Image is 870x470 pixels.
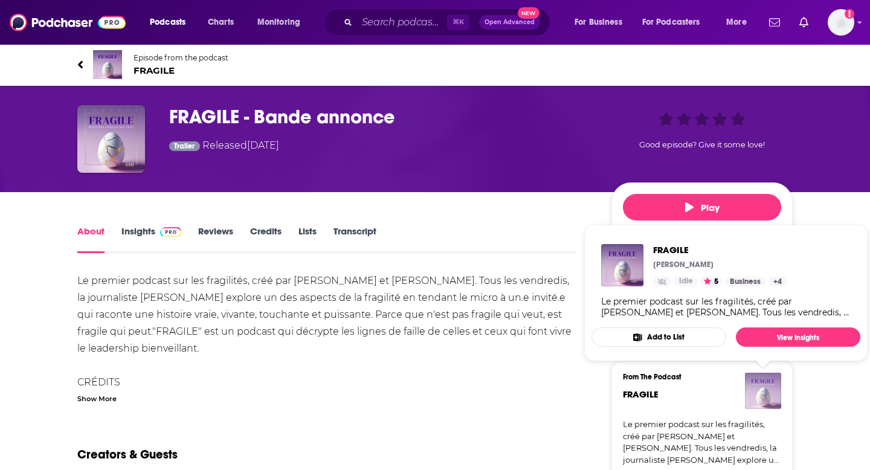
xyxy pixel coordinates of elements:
span: Open Advanced [485,19,535,25]
span: New [518,7,540,19]
div: Released [DATE] [169,138,279,155]
a: FRAGILE [653,244,787,256]
button: Show profile menu [828,9,854,36]
a: Credits [250,225,282,253]
span: Episode from the podcast [134,53,228,62]
span: Podcasts [150,14,185,31]
span: FRAGILE [134,65,228,76]
h2: Creators & Guests [77,447,178,462]
span: Trailer [174,143,195,150]
a: Le premier podcast sur les fragilités, créé par [PERSON_NAME] et [PERSON_NAME]. Tous les vendredi... [623,419,781,466]
span: For Podcasters [642,14,700,31]
svg: Add a profile image [845,9,854,19]
h1: FRAGILE - Bande annonce [169,105,592,129]
img: FRAGILE [93,50,122,79]
button: open menu [718,13,762,32]
h3: From The Podcast [623,373,772,381]
span: For Business [575,14,622,31]
button: Play [623,194,781,221]
span: Monitoring [257,14,300,31]
a: FRAGILEEpisode from the podcastFRAGILE [77,50,793,79]
span: Idle [679,275,693,288]
a: +4 [768,277,787,286]
p: [PERSON_NAME] [653,260,714,269]
img: FRAGILE [601,244,643,286]
input: Search podcasts, credits, & more... [357,13,447,32]
a: View Insights [736,327,860,347]
a: Idle [674,277,698,286]
a: Show notifications dropdown [764,12,785,33]
button: open menu [566,13,637,32]
img: FRAGILE [745,373,781,409]
button: 5 [700,277,722,286]
a: About [77,225,105,253]
button: open menu [634,13,718,32]
img: Podchaser - Follow, Share and Rate Podcasts [10,11,126,34]
div: Le premier podcast sur les fragilités, créé par [PERSON_NAME] et [PERSON_NAME]. Tous les vendredi... [601,296,851,318]
a: Lists [298,225,317,253]
a: Charts [200,13,241,32]
a: Business [725,277,765,286]
span: Logged in as NicolaLynch [828,9,854,36]
a: Show notifications dropdown [794,12,813,33]
button: Open AdvancedNew [479,15,540,30]
button: open menu [249,13,316,32]
a: Transcript [333,225,376,253]
div: Search podcasts, credits, & more... [335,8,562,36]
img: Podchaser Pro [160,227,181,237]
a: InsightsPodchaser Pro [121,225,181,253]
img: FRAGILE - Bande annonce [77,105,145,173]
a: Reviews [198,225,233,253]
span: ⌘ K [447,14,469,30]
span: Good episode? Give it some love! [639,140,765,149]
button: open menu [141,13,201,32]
span: Charts [208,14,234,31]
a: FRAGILE [623,388,659,400]
button: Add to List [591,327,726,347]
span: More [726,14,747,31]
img: User Profile [828,9,854,36]
span: Play [685,202,720,213]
